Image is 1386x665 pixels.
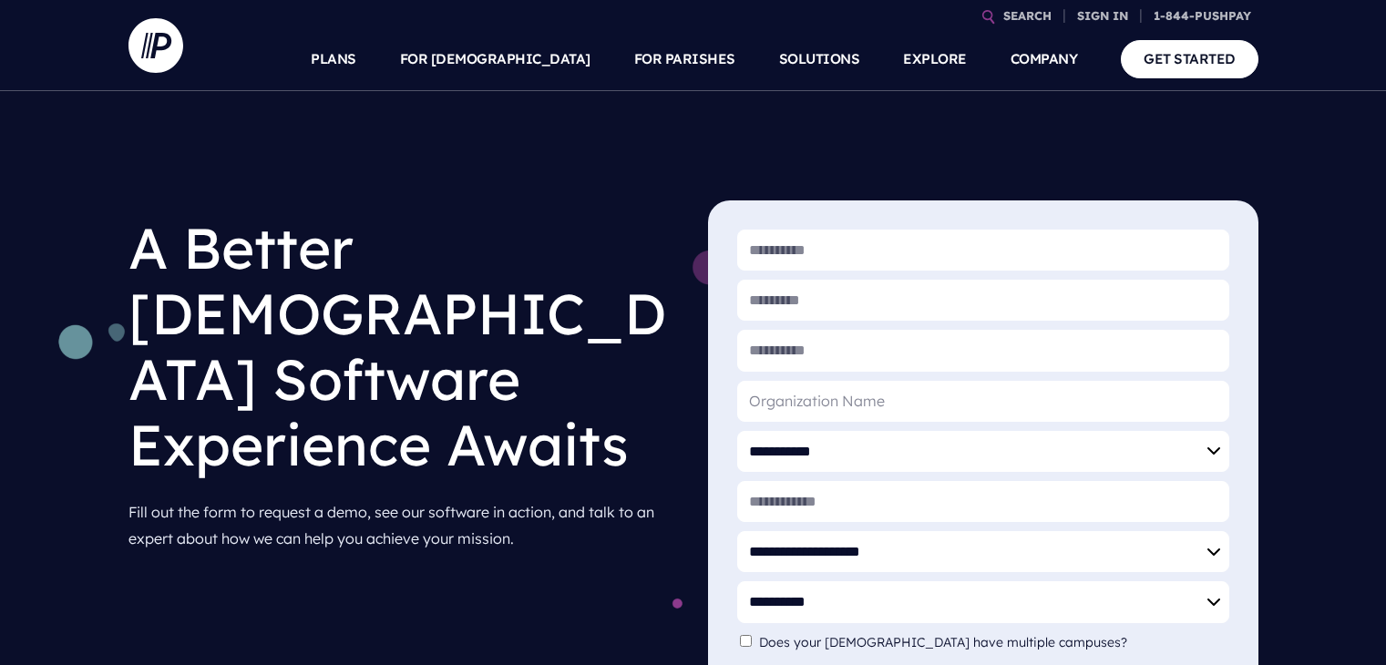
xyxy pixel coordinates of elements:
[128,200,679,492] h1: A Better [DEMOGRAPHIC_DATA] Software Experience Awaits
[759,635,1136,650] label: Does your [DEMOGRAPHIC_DATA] have multiple campuses?
[634,27,735,91] a: FOR PARISHES
[400,27,590,91] a: FOR [DEMOGRAPHIC_DATA]
[903,27,967,91] a: EXPLORE
[737,381,1229,422] input: Organization Name
[779,27,860,91] a: SOLUTIONS
[128,492,679,559] p: Fill out the form to request a demo, see our software in action, and talk to an expert about how ...
[1011,27,1078,91] a: COMPANY
[1121,40,1258,77] a: GET STARTED
[311,27,356,91] a: PLANS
